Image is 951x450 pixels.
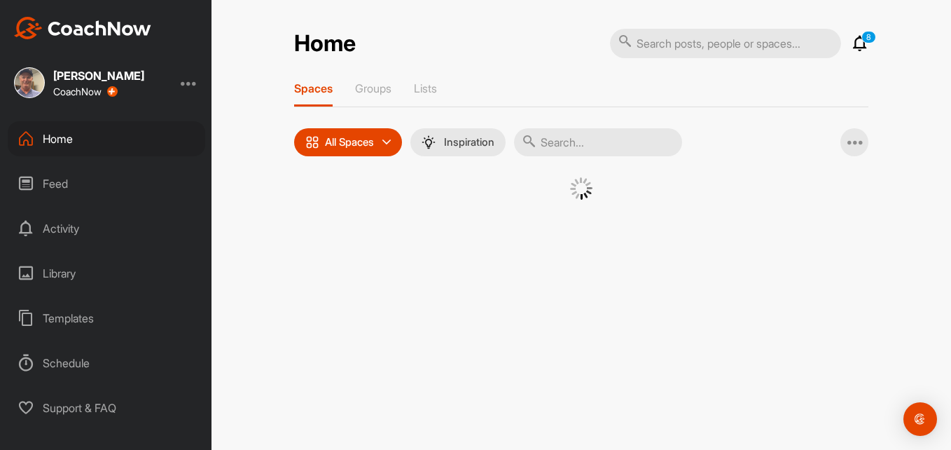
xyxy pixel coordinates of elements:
p: 8 [861,31,876,43]
input: Search... [514,128,682,156]
div: Templates [8,301,205,336]
div: CoachNow [53,86,118,97]
p: Groups [355,81,391,95]
div: Home [8,121,205,156]
img: CoachNow [14,17,151,39]
div: [PERSON_NAME] [53,70,144,81]
div: Open Intercom Messenger [903,402,937,436]
div: Library [8,256,205,291]
img: G6gVgL6ErOh57ABN0eRmCEwV0I4iEi4d8EwaPGI0tHgoAbU4EAHFLEQAh+QQFCgALACwIAA4AGAASAAAEbHDJSesaOCdk+8xg... [570,177,592,200]
div: Schedule [8,346,205,381]
p: Lists [414,81,437,95]
p: Spaces [294,81,333,95]
p: All Spaces [325,137,374,148]
div: Support & FAQ [8,390,205,425]
div: Feed [8,166,205,201]
h2: Home [294,30,356,57]
p: Inspiration [444,137,494,148]
img: icon [305,135,319,149]
div: Activity [8,211,205,246]
img: square_368caf63b2913290400aa9f587f21ea4.jpg [14,67,45,98]
img: menuIcon [422,135,436,149]
input: Search posts, people or spaces... [610,29,841,58]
